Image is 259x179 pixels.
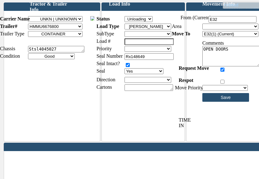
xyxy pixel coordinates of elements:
span: Seal Number [97,53,123,59]
span: SubType [97,31,114,37]
img: Edit [90,16,95,20]
span: Seal [97,68,105,74]
span: From (Current) [181,15,211,20]
span: TIME IN [179,117,196,128]
span: Seal Intact? [97,61,120,66]
span: Tractor & Trailer Info [30,1,68,12]
span: Direction [97,77,115,83]
textarea: Stsl4045027 [28,46,84,52]
span: Load Type [97,24,119,29]
span: Move Priority [175,85,203,91]
span: Move To [172,31,190,37]
span: Cartons [97,84,112,90]
input: Save [202,93,249,102]
span: Priority [97,46,112,51]
span: Area [172,24,181,29]
span: Status [97,16,110,22]
span: Comments [202,40,224,46]
span: Respot [179,78,218,83]
span: Load Info [109,1,130,7]
span: Movement Info [202,1,235,7]
span: Load # [97,38,111,44]
span: Request Move [179,65,218,71]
